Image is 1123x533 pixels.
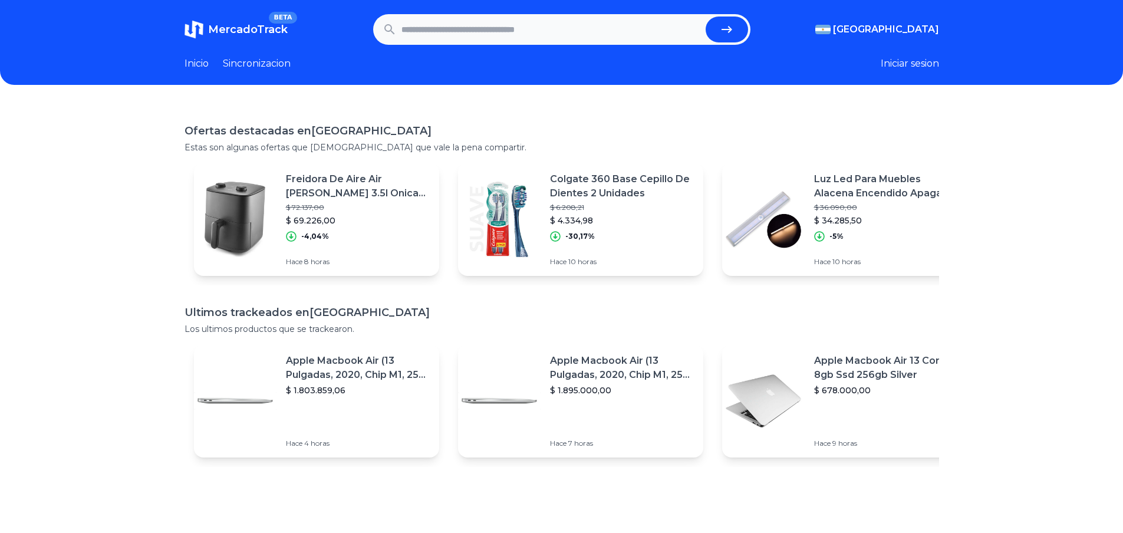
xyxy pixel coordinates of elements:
a: Featured imageApple Macbook Air (13 Pulgadas, 2020, Chip M1, 256 Gb De Ssd, 8 Gb De Ram) - Plata$... [194,344,439,458]
p: Estas son algunas ofertas que [DEMOGRAPHIC_DATA] que vale la pena compartir. [185,142,939,153]
h1: Ofertas destacadas en [GEOGRAPHIC_DATA] [185,123,939,139]
h1: Ultimos trackeados en [GEOGRAPHIC_DATA] [185,304,939,321]
p: $ 4.334,98 [550,215,694,226]
img: Argentina [815,25,831,34]
p: Apple Macbook Air 13 Core I5 8gb Ssd 256gb Silver [814,354,958,382]
p: Hace 10 horas [550,257,694,266]
p: Freidora De Aire Air [PERSON_NAME] 3.5l Onica Sin Aceite [286,172,430,200]
p: Los ultimos productos que se trackearon. [185,323,939,335]
a: Inicio [185,57,209,71]
p: Hace 9 horas [814,439,958,448]
button: [GEOGRAPHIC_DATA] [815,22,939,37]
p: Apple Macbook Air (13 Pulgadas, 2020, Chip M1, 256 Gb De Ssd, 8 Gb De Ram) - Plata [286,354,430,382]
span: BETA [269,12,297,24]
p: $ 1.895.000,00 [550,384,694,396]
a: Featured imageColgate 360 Base Cepillo De Dientes 2 Unidades$ 6.208,21$ 4.334,98-30,17%Hace 10 horas [458,163,703,276]
p: -5% [829,232,844,241]
a: Featured imageApple Macbook Air (13 Pulgadas, 2020, Chip M1, 256 Gb De Ssd, 8 Gb De Ram) - Plata$... [458,344,703,458]
p: $ 1.803.859,06 [286,384,430,396]
button: Iniciar sesion [881,57,939,71]
p: $ 69.226,00 [286,215,430,226]
p: $ 6.208,21 [550,203,694,212]
img: Featured image [458,360,541,442]
img: Featured image [722,360,805,442]
a: Sincronizacion [223,57,291,71]
p: -4,04% [301,232,329,241]
img: Featured image [194,360,276,442]
img: Featured image [722,178,805,261]
span: MercadoTrack [208,23,288,36]
span: [GEOGRAPHIC_DATA] [833,22,939,37]
p: Luz Led Para Muebles Alacena Encendido Apagado Automático [814,172,958,200]
img: Featured image [458,178,541,261]
a: MercadoTrackBETA [185,20,288,39]
a: Featured imageFreidora De Aire Air [PERSON_NAME] 3.5l Onica Sin Aceite$ 72.137,00$ 69.226,00-4,04... [194,163,439,276]
p: Hace 10 horas [814,257,958,266]
p: $ 36.090,00 [814,203,958,212]
p: $ 34.285,50 [814,215,958,226]
p: Colgate 360 Base Cepillo De Dientes 2 Unidades [550,172,694,200]
p: $ 72.137,00 [286,203,430,212]
p: -30,17% [565,232,595,241]
p: Hace 4 horas [286,439,430,448]
img: Featured image [194,178,276,261]
p: Hace 7 horas [550,439,694,448]
p: Hace 8 horas [286,257,430,266]
img: MercadoTrack [185,20,203,39]
p: Apple Macbook Air (13 Pulgadas, 2020, Chip M1, 256 Gb De Ssd, 8 Gb De Ram) - Plata [550,354,694,382]
a: Featured imageApple Macbook Air 13 Core I5 8gb Ssd 256gb Silver$ 678.000,00Hace 9 horas [722,344,967,458]
a: Featured imageLuz Led Para Muebles Alacena Encendido Apagado Automático$ 36.090,00$ 34.285,50-5%H... [722,163,967,276]
p: $ 678.000,00 [814,384,958,396]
